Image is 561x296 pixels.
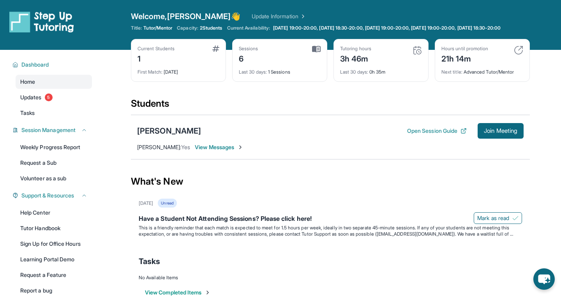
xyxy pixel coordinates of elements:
div: 0h 35m [340,64,422,75]
a: [DATE] 19:00-20:00, [DATE] 18:30-20:00, [DATE] 19:00-20:00, [DATE] 19:00-20:00, [DATE] 18:30-20:00 [272,25,502,31]
a: Tutor Handbook [16,221,92,235]
span: Mark as read [477,214,509,222]
img: Chevron Right [298,12,306,20]
button: Open Session Guide [407,127,467,135]
span: Next title : [441,69,462,75]
a: Weekly Progress Report [16,140,92,154]
span: Tutor/Mentor [143,25,172,31]
div: [DATE] [138,64,219,75]
div: 6 [239,52,258,64]
span: [PERSON_NAME] : [137,144,181,150]
a: Help Center [16,206,92,220]
div: Advanced Tutor/Mentor [441,64,523,75]
div: Tutoring hours [340,46,371,52]
img: card [413,46,422,55]
div: [PERSON_NAME] [137,125,201,136]
span: Support & Resources [21,192,74,199]
span: View Messages [195,143,243,151]
img: Mark as read [512,215,519,221]
a: Request a Feature [16,268,92,282]
span: 2 Students [200,25,222,31]
a: Learning Portal Demo [16,252,92,266]
button: Support & Resources [18,192,87,199]
span: First Match : [138,69,162,75]
span: Tasks [139,256,160,267]
span: Current Availability: [227,25,270,31]
a: Request a Sub [16,156,92,170]
div: What's New [131,164,530,199]
span: Home [20,78,35,86]
img: logo [9,11,74,33]
button: Mark as read [474,212,522,224]
div: Sessions [239,46,258,52]
button: Dashboard [18,61,87,69]
span: Last 30 days : [239,69,267,75]
a: Home [16,75,92,89]
img: Chevron-Right [237,144,243,150]
div: [DATE] [139,200,153,206]
span: Updates [20,93,42,101]
a: Volunteer as a sub [16,171,92,185]
div: Current Students [138,46,175,52]
span: 5 [45,93,53,101]
span: [DATE] 19:00-20:00, [DATE] 18:30-20:00, [DATE] 19:00-20:00, [DATE] 19:00-20:00, [DATE] 18:30-20:00 [273,25,501,31]
div: Students [131,97,530,115]
span: Last 30 days : [340,69,368,75]
img: card [312,46,321,53]
span: Capacity: [177,25,198,31]
p: This is a friendly reminder that each match is expected to meet for 1.5 hours per week, ideally i... [139,225,522,237]
div: 21h 14m [441,52,488,64]
span: Welcome, [PERSON_NAME] 👋 [131,11,241,22]
span: Title: [131,25,142,31]
button: Join Meeting [478,123,524,139]
img: card [514,46,523,55]
div: Hours until promotion [441,46,488,52]
span: Join Meeting [484,129,517,133]
a: Updates5 [16,90,92,104]
span: Yes [181,144,190,150]
a: Sign Up for Office Hours [16,237,92,251]
img: card [212,46,219,52]
button: chat-button [533,268,555,290]
button: Session Management [18,126,87,134]
div: Unread [158,199,176,208]
div: No Available Items [139,275,522,281]
div: 1 Sessions [239,64,321,75]
span: Tasks [20,109,35,117]
div: 1 [138,52,175,64]
span: Dashboard [21,61,49,69]
div: Have a Student Not Attending Sessions? Please click here! [139,214,522,225]
a: Tasks [16,106,92,120]
span: Session Management [21,126,76,134]
div: 3h 46m [340,52,371,64]
a: Update Information [252,12,306,20]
